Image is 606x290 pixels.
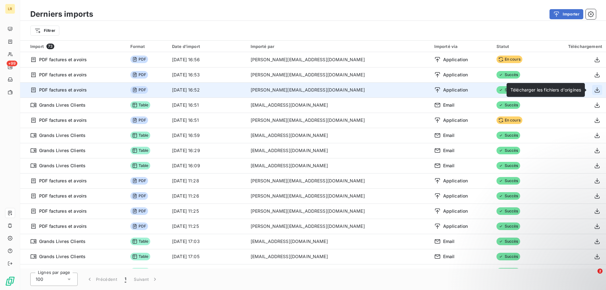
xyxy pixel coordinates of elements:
[247,219,431,234] td: [PERSON_NAME][EMAIL_ADDRESS][DOMAIN_NAME]
[130,268,151,275] span: Table
[597,269,603,274] span: 2
[39,238,86,245] span: Grands Livres Clients
[172,44,243,49] div: Date d’import
[130,132,151,139] span: Table
[130,238,151,245] span: Table
[130,71,148,79] span: PDF
[39,208,87,214] span: PDF factures et avoirs
[443,238,455,245] span: Email
[247,264,431,279] td: [EMAIL_ADDRESS][DOMAIN_NAME]
[443,163,455,169] span: Email
[5,4,15,14] div: LR
[39,102,86,108] span: Grands Livres Clients
[125,276,126,282] span: 1
[39,87,87,93] span: PDF factures et avoirs
[39,56,87,63] span: PDF factures et avoirs
[496,71,520,79] span: Succès
[496,147,520,154] span: Succès
[30,26,59,36] button: Filtrer
[247,128,431,143] td: [EMAIL_ADDRESS][DOMAIN_NAME]
[168,67,247,82] td: [DATE] 16:53
[130,177,148,185] span: PDF
[168,188,247,204] td: [DATE] 11:26
[496,177,520,185] span: Succès
[168,234,247,249] td: [DATE] 17:03
[130,222,148,230] span: PDF
[168,249,247,264] td: [DATE] 17:05
[496,132,520,139] span: Succès
[168,219,247,234] td: [DATE] 11:25
[496,222,520,230] span: Succès
[443,223,468,229] span: Application
[496,101,520,109] span: Succès
[247,188,431,204] td: [PERSON_NAME][EMAIL_ADDRESS][DOMAIN_NAME]
[168,128,247,143] td: [DATE] 16:59
[550,9,583,19] button: Importer
[5,276,15,286] img: Logo LeanPay
[30,44,123,49] div: Import
[130,253,151,260] span: Table
[168,82,247,98] td: [DATE] 16:52
[247,143,431,158] td: [EMAIL_ADDRESS][DOMAIN_NAME]
[39,147,86,154] span: Grands Livres Clients
[39,163,86,169] span: Grands Livres Clients
[130,86,148,94] span: PDF
[36,276,43,282] span: 100
[443,102,455,108] span: Email
[247,173,431,188] td: [PERSON_NAME][EMAIL_ADDRESS][DOMAIN_NAME]
[39,132,86,139] span: Grands Livres Clients
[83,273,121,286] button: Précédent
[130,162,151,169] span: Table
[168,264,247,279] td: [DATE] 16:59
[247,82,431,98] td: [PERSON_NAME][EMAIL_ADDRESS][DOMAIN_NAME]
[496,56,522,63] span: En cours
[443,253,455,260] span: Email
[130,207,148,215] span: PDF
[251,44,427,49] div: Importé par
[46,44,54,49] span: 73
[443,208,468,214] span: Application
[496,207,520,215] span: Succès
[247,67,431,82] td: [PERSON_NAME][EMAIL_ADDRESS][DOMAIN_NAME]
[39,178,87,184] span: PDF factures et avoirs
[130,44,164,49] div: Format
[496,116,522,124] span: En cours
[39,223,87,229] span: PDF factures et avoirs
[247,98,431,113] td: [EMAIL_ADDRESS][DOMAIN_NAME]
[130,56,148,63] span: PDF
[130,273,162,286] button: Suivant
[247,158,431,173] td: [EMAIL_ADDRESS][DOMAIN_NAME]
[168,143,247,158] td: [DATE] 16:29
[443,72,468,78] span: Application
[443,117,468,123] span: Application
[443,56,468,63] span: Application
[168,173,247,188] td: [DATE] 11:28
[130,147,151,154] span: Table
[443,147,455,154] span: Email
[496,162,520,169] span: Succès
[547,44,602,49] div: Téléchargement
[496,192,520,200] span: Succès
[434,44,489,49] div: Importé via
[130,101,151,109] span: Table
[443,178,468,184] span: Application
[130,116,148,124] span: PDF
[496,86,520,94] span: Succès
[247,204,431,219] td: [PERSON_NAME][EMAIL_ADDRESS][DOMAIN_NAME]
[39,117,87,123] span: PDF factures et avoirs
[443,132,455,139] span: Email
[443,193,468,199] span: Application
[510,87,581,92] span: Télécharger les fichiers d'origines
[39,253,86,260] span: Grands Livres Clients
[121,273,130,286] button: 1
[130,192,148,200] span: PDF
[7,61,17,66] span: +99
[168,204,247,219] td: [DATE] 11:25
[480,229,606,273] iframe: Intercom notifications message
[585,269,600,284] iframe: Intercom live chat
[30,9,93,20] h3: Derniers imports
[168,158,247,173] td: [DATE] 16:09
[168,113,247,128] td: [DATE] 16:51
[168,98,247,113] td: [DATE] 16:51
[247,234,431,249] td: [EMAIL_ADDRESS][DOMAIN_NAME]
